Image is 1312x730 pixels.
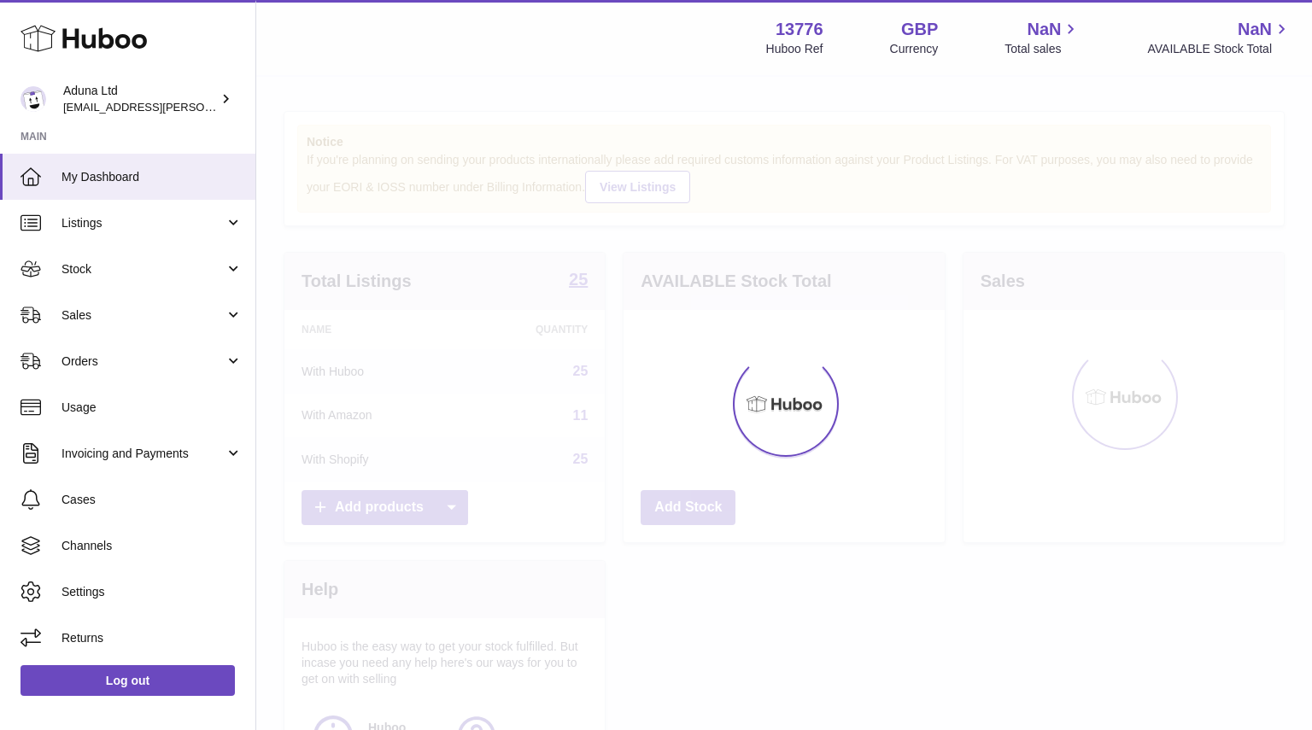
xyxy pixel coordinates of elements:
[61,215,225,231] span: Listings
[20,86,46,112] img: deborahe.kamara@aduna.com
[901,18,938,41] strong: GBP
[61,353,225,370] span: Orders
[61,169,243,185] span: My Dashboard
[766,41,823,57] div: Huboo Ref
[20,665,235,696] a: Log out
[1004,18,1081,57] a: NaN Total sales
[61,446,225,462] span: Invoicing and Payments
[61,584,243,600] span: Settings
[1147,41,1291,57] span: AVAILABLE Stock Total
[61,538,243,554] span: Channels
[1027,18,1061,41] span: NaN
[890,41,939,57] div: Currency
[61,492,243,508] span: Cases
[1147,18,1291,57] a: NaN AVAILABLE Stock Total
[61,400,243,416] span: Usage
[776,18,823,41] strong: 13776
[63,83,217,115] div: Aduna Ltd
[61,630,243,646] span: Returns
[63,100,434,114] span: [EMAIL_ADDRESS][PERSON_NAME][PERSON_NAME][DOMAIN_NAME]
[61,261,225,277] span: Stock
[1004,41,1081,57] span: Total sales
[1238,18,1272,41] span: NaN
[61,307,225,324] span: Sales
